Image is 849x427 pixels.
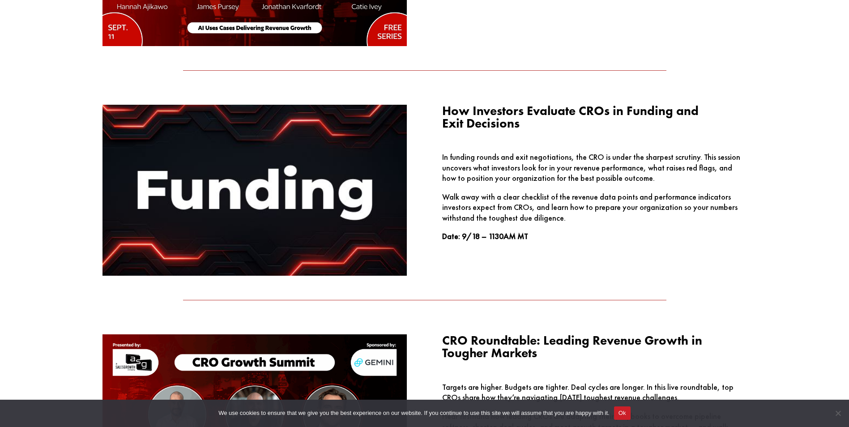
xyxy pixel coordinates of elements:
[102,105,407,276] img: Funding
[442,382,747,411] p: Targets are higher. Budgets are tighter. Deal cycles are longer. In this live roundtable, top CRO...
[442,231,528,241] strong: Date: 9/18 – 1130AM MT
[614,406,631,420] button: Ok
[1,121,47,126] strong: Why we ask for this
[833,409,842,418] span: No
[442,192,747,231] p: Walk away with a clear checklist of the revenue data points and performance indicators investors ...
[442,105,747,134] h3: How Investors Evaluate CROs in Funding and Exit Decisions
[442,334,747,364] h3: CRO Roundtable: Leading Revenue Growth in Tougher Markets
[442,152,747,192] p: In funding rounds and exit negotiations, the CRO is under the sharpest scrutiny. This session unc...
[218,409,609,418] span: We use cookies to ensure that we give you the best experience on our website. If you continue to ...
